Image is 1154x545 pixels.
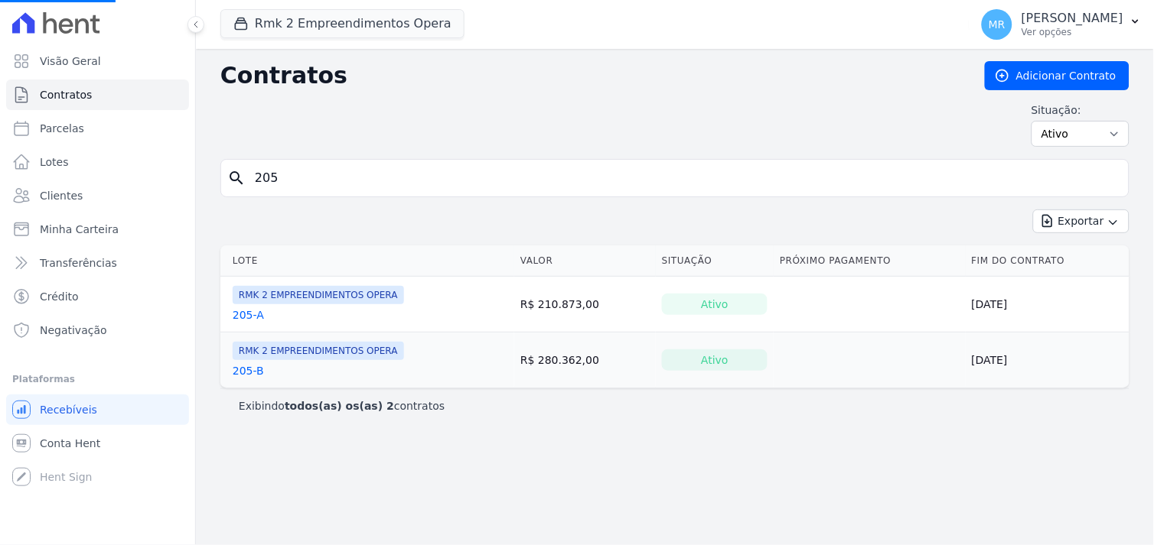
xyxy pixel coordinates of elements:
[239,398,445,414] p: Exibindo contratos
[40,54,101,69] span: Visão Geral
[40,222,119,237] span: Minha Carteira
[233,363,264,378] a: 205-B
[6,46,189,76] a: Visão Geral
[233,286,404,304] span: RMK 2 EMPREENDIMENTOS OPERA
[6,180,189,211] a: Clientes
[246,163,1123,193] input: Buscar por nome do lote
[1022,11,1123,26] p: [PERSON_NAME]
[1033,209,1130,233] button: Exportar
[227,169,246,187] i: search
[40,289,79,304] span: Crédito
[220,9,465,38] button: Rmk 2 Empreendimentos Opera
[6,428,189,459] a: Conta Hent
[6,315,189,345] a: Negativação
[285,400,394,412] b: todos(as) os(as) 2
[662,349,768,371] div: Ativo
[40,121,84,136] span: Parcelas
[1032,102,1130,118] label: Situação:
[6,248,189,278] a: Transferências
[40,255,117,271] span: Transferências
[40,154,69,170] span: Lotes
[514,333,656,388] td: R$ 280.362,00
[6,214,189,245] a: Minha Carteira
[966,333,1130,388] td: [DATE]
[6,79,189,110] a: Contratos
[774,245,965,277] th: Próximo Pagamento
[966,245,1130,277] th: Fim do Contrato
[985,61,1130,90] a: Adicionar Contrato
[40,436,100,451] span: Conta Hent
[233,342,404,360] span: RMK 2 EMPREENDIMENTOS OPERA
[40,87,92,102] span: Contratos
[966,277,1130,333] td: [DATE]
[514,245,656,277] th: Valor
[6,281,189,312] a: Crédito
[40,402,97,417] span: Recebíveis
[1022,26,1123,38] p: Ver opções
[40,188,83,203] span: Clientes
[989,19,1006,30] span: MR
[6,394,189,425] a: Recebíveis
[220,62,960,89] h2: Contratos
[233,307,264,323] a: 205-A
[12,370,183,388] div: Plataformas
[970,3,1154,46] button: MR [PERSON_NAME] Ver opções
[6,113,189,144] a: Parcelas
[220,245,514,277] th: Lote
[40,323,107,338] span: Negativação
[656,245,774,277] th: Situação
[662,294,768,315] div: Ativo
[514,277,656,333] td: R$ 210.873,00
[6,147,189,177] a: Lotes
